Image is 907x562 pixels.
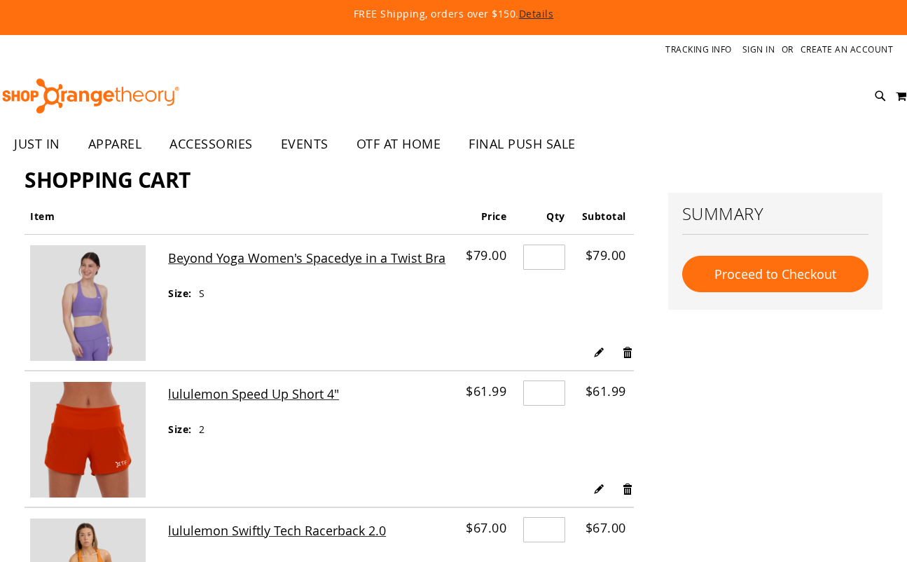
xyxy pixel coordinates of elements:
img: Beyond Yoga Women's Spacedye in a Twist Bra [30,245,146,361]
span: $67.00 [586,519,626,536]
span: $61.99 [586,383,626,399]
a: Details [519,7,554,20]
span: $79.00 [586,247,626,263]
img: lululemon Speed Up Short 4" [30,382,146,498]
span: $61.99 [466,383,506,399]
a: Remove item [622,481,634,496]
span: Item [30,210,55,223]
span: Price [481,210,507,223]
a: lululemon Speed Up Short 4" [30,382,162,501]
span: OTF AT HOME [356,128,441,160]
a: APPAREL [74,128,156,160]
dt: Size [168,287,192,301]
a: Tracking Info [665,43,732,55]
a: Beyond Yoga Women's Spacedye in a Twist Bra [30,245,162,364]
a: lululemon Speed Up Short 4" [168,383,340,405]
a: Create an Account [801,43,894,55]
span: Qty [546,210,565,223]
span: $67.00 [466,519,506,536]
span: JUST IN [14,128,60,160]
span: $79.00 [466,247,506,263]
span: Subtotal [582,210,626,223]
a: FINAL PUSH SALE [455,128,590,160]
button: Proceed to Checkout [682,256,868,292]
a: OTF AT HOME [342,128,455,160]
dd: S [199,287,205,301]
a: ACCESSORIES [155,128,267,160]
a: Beyond Yoga Women's Spacedye in a Twist Bra [168,247,448,269]
p: FREE Shipping, orders over $150. [52,7,856,21]
dt: Size [168,423,192,437]
span: EVENTS [281,128,328,160]
a: Remove item [622,345,634,359]
dd: 2 [199,423,205,437]
span: ACCESSORIES [169,128,253,160]
span: Proceed to Checkout [714,266,836,282]
a: EVENTS [267,128,342,160]
span: FINAL PUSH SALE [469,128,576,160]
span: Shopping Cart [25,165,191,194]
a: Sign In [742,43,775,55]
a: lululemon Swiftly Tech Racerback 2.0 [168,519,388,542]
h2: Summary [682,202,868,226]
span: APPAREL [88,128,142,160]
